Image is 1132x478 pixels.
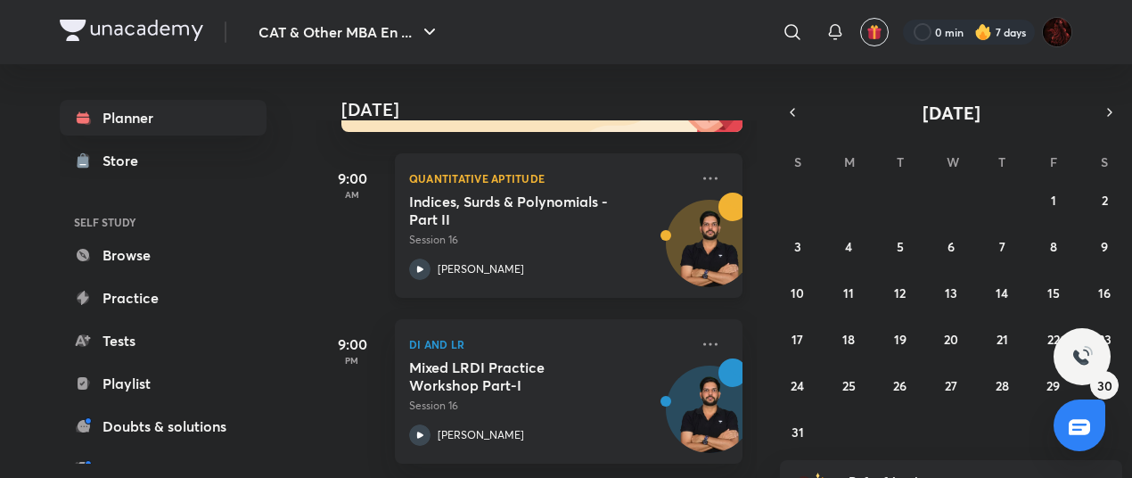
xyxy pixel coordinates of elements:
img: Company Logo [60,20,203,41]
abbr: August 14, 2025 [996,284,1008,301]
p: Session 16 [409,232,689,248]
button: August 21, 2025 [988,325,1016,353]
button: August 10, 2025 [783,278,812,307]
p: [PERSON_NAME] [438,427,524,443]
abbr: August 24, 2025 [791,377,804,394]
abbr: August 15, 2025 [1047,284,1060,301]
span: [DATE] [923,101,980,125]
button: August 31, 2025 [783,417,812,446]
img: avatar [866,24,882,40]
abbr: August 17, 2025 [792,331,803,348]
abbr: August 21, 2025 [997,331,1008,348]
abbr: August 3, 2025 [794,238,801,255]
abbr: August 26, 2025 [893,377,906,394]
button: August 6, 2025 [937,232,965,260]
abbr: August 27, 2025 [945,377,957,394]
img: Avatar [667,210,752,295]
abbr: August 8, 2025 [1050,238,1057,255]
p: Session 16 [409,398,689,414]
h5: Mixed LRDI Practice Workshop Part-I [409,358,631,394]
a: Company Logo [60,20,203,45]
img: streak [974,23,992,41]
h5: 9:00 [316,168,388,189]
button: August 16, 2025 [1090,278,1119,307]
abbr: Sunday [794,153,801,170]
button: August 17, 2025 [783,325,812,353]
abbr: August 31, 2025 [792,424,804,441]
a: Tests [60,323,267,358]
button: August 8, 2025 [1039,232,1068,260]
abbr: August 1, 2025 [1051,192,1056,209]
abbr: August 23, 2025 [1098,331,1111,348]
button: August 3, 2025 [783,232,812,260]
abbr: August 2, 2025 [1102,192,1108,209]
button: August 7, 2025 [988,232,1016,260]
button: August 15, 2025 [1039,278,1068,307]
button: August 30, 2025 [1090,371,1119,400]
button: August 1, 2025 [1039,185,1068,214]
abbr: August 12, 2025 [894,284,906,301]
button: August 12, 2025 [886,278,915,307]
button: August 27, 2025 [937,371,965,400]
abbr: August 7, 2025 [999,238,1005,255]
h4: [DATE] [341,99,760,120]
abbr: Tuesday [897,153,904,170]
img: Avatar [667,375,752,461]
p: PM [316,355,388,366]
a: Practice [60,280,267,316]
abbr: August 16, 2025 [1098,284,1111,301]
abbr: August 18, 2025 [842,331,855,348]
button: August 20, 2025 [937,325,965,353]
button: August 18, 2025 [834,325,863,353]
button: August 23, 2025 [1090,325,1119,353]
a: Planner [60,100,267,136]
a: Playlist [60,366,267,401]
button: August 19, 2025 [886,325,915,353]
a: Browse [60,237,267,273]
a: Doubts & solutions [60,408,267,444]
button: CAT & Other MBA En ... [248,14,451,50]
h5: 9:00 [316,334,388,355]
abbr: Saturday [1101,153,1108,170]
h5: Indices, Surds & Polynomials - Part II [409,193,631,228]
button: [DATE] [805,100,1097,125]
abbr: August 11, 2025 [843,284,854,301]
abbr: August 9, 2025 [1101,238,1108,255]
abbr: August 5, 2025 [897,238,904,255]
button: August 26, 2025 [886,371,915,400]
button: avatar [860,18,889,46]
button: August 29, 2025 [1039,371,1068,400]
p: AM [316,189,388,200]
button: August 24, 2025 [783,371,812,400]
p: [PERSON_NAME] [438,261,524,277]
button: August 2, 2025 [1090,185,1119,214]
abbr: Thursday [998,153,1005,170]
abbr: August 25, 2025 [842,377,856,394]
a: Store [60,143,267,178]
abbr: August 30, 2025 [1097,377,1112,394]
abbr: August 10, 2025 [791,284,804,301]
h6: SELF STUDY [60,207,267,237]
p: Quantitative Aptitude [409,168,689,189]
abbr: August 29, 2025 [1046,377,1060,394]
img: Vanshika Rai [1042,17,1072,47]
p: DI and LR [409,334,689,355]
abbr: August 28, 2025 [996,377,1009,394]
button: August 4, 2025 [834,232,863,260]
abbr: Wednesday [947,153,959,170]
button: August 14, 2025 [988,278,1016,307]
abbr: Monday [844,153,855,170]
button: August 9, 2025 [1090,232,1119,260]
abbr: August 19, 2025 [894,331,906,348]
button: August 22, 2025 [1039,325,1068,353]
abbr: August 6, 2025 [947,238,955,255]
button: August 25, 2025 [834,371,863,400]
button: August 5, 2025 [886,232,915,260]
abbr: Friday [1050,153,1057,170]
img: ttu [1071,346,1093,367]
abbr: August 20, 2025 [944,331,958,348]
abbr: August 13, 2025 [945,284,957,301]
abbr: August 22, 2025 [1047,331,1060,348]
button: August 28, 2025 [988,371,1016,400]
button: August 11, 2025 [834,278,863,307]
